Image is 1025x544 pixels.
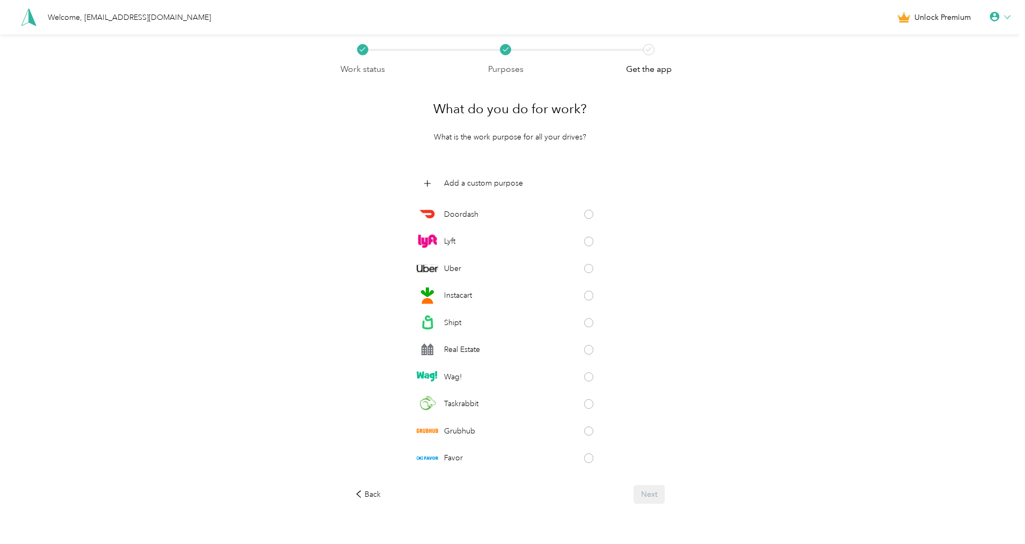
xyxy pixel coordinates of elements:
h1: What do you do for work? [433,96,587,122]
div: Back [355,489,381,500]
p: Shipt [444,317,461,328]
iframe: Everlance-gr Chat Button Frame [965,484,1025,544]
p: Work status [340,63,385,76]
p: Lyft [444,236,455,247]
p: Purposes [488,63,524,76]
p: Taskrabbit [444,398,478,409]
p: Wag! [444,371,462,383]
p: Instacart [444,290,472,301]
p: Get the app [626,63,672,76]
div: Welcome, [EMAIL_ADDRESS][DOMAIN_NAME] [48,12,211,23]
p: Grubhub [444,425,475,437]
p: Real Estate [444,344,480,355]
p: Favor [444,452,463,464]
p: Add a custom purpose [444,178,523,189]
span: Unlock Premium [914,12,971,23]
p: What is the work purpose for all your drives? [434,131,586,143]
p: Doordash [444,209,478,220]
p: Uber [444,263,461,274]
